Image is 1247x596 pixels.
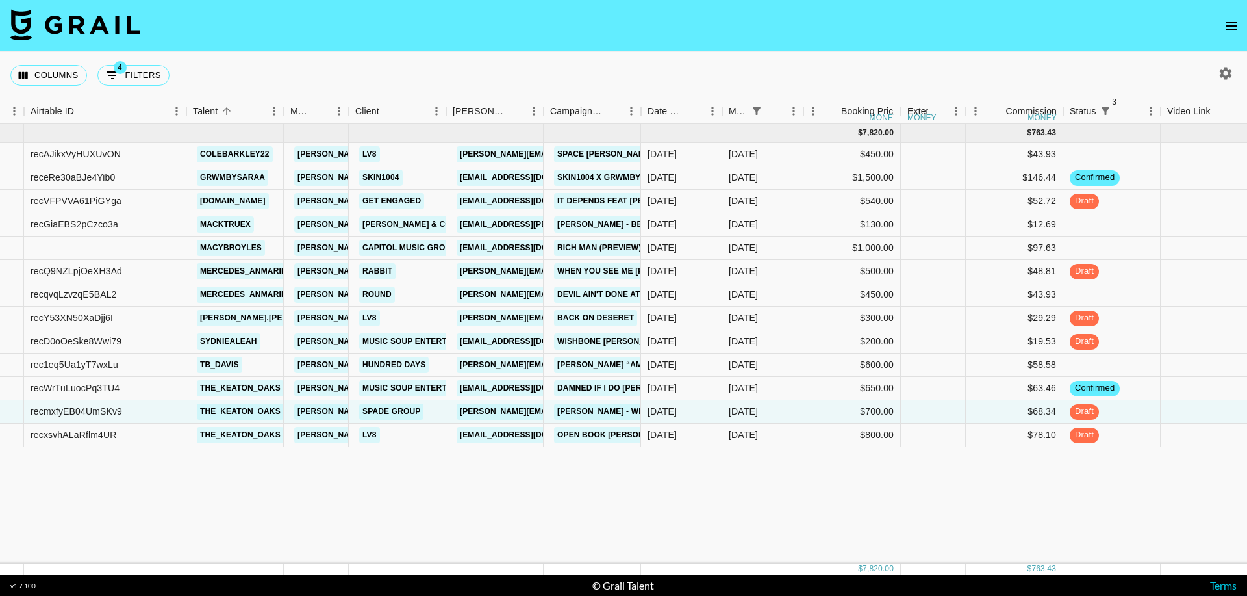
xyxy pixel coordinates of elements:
[284,99,349,124] div: Manager
[290,99,311,124] div: Manager
[359,287,395,303] a: Round
[554,404,693,420] a: [PERSON_NAME] - Whiskey Rain
[748,102,766,120] button: Show filters
[186,99,284,124] div: Talent
[554,263,705,279] a: When You See Me [PERSON_NAME]
[803,213,901,237] div: $130.00
[31,99,74,124] div: Airtable ID
[1108,96,1121,109] span: 3
[1070,99,1096,124] div: Status
[359,427,380,443] a: LV8
[766,102,784,120] button: Sort
[114,61,127,74] span: 4
[729,265,758,278] div: Aug '25
[10,9,140,40] img: Grail Talent
[1070,382,1120,395] span: confirmed
[966,101,985,121] button: Menu
[729,311,758,324] div: Aug '25
[803,400,901,424] div: $700.00
[1027,564,1032,575] div: $
[457,427,602,443] a: [EMAIL_ADDRESS][DOMAIN_NAME]
[803,143,901,166] div: $450.00
[457,263,668,279] a: [PERSON_NAME][EMAIL_ADDRESS][DOMAIN_NAME]
[294,263,506,279] a: [PERSON_NAME][EMAIL_ADDRESS][DOMAIN_NAME]
[648,428,677,441] div: 8/26/2025
[729,358,758,371] div: Aug '25
[446,99,544,124] div: Booker
[197,287,294,303] a: mercedes_anmarie_
[729,405,758,418] div: Aug '25
[1070,265,1099,278] span: draft
[966,424,1063,447] div: $78.10
[648,382,677,395] div: 7/31/2025
[554,170,698,186] a: SKIN1004 x grwmbysaraa 5 of 5
[928,102,946,120] button: Sort
[197,193,269,209] a: [DOMAIN_NAME]
[858,564,863,575] div: $
[31,171,115,184] div: receRe30aBJe4Yib0
[1070,172,1120,184] span: confirmed
[1070,406,1099,418] span: draft
[197,216,254,233] a: macktruex
[359,333,486,350] a: Music Soup Entertainment
[648,194,677,207] div: 8/28/2025
[966,400,1063,424] div: $68.34
[784,101,803,121] button: Menu
[803,330,901,354] div: $200.00
[622,101,641,121] button: Menu
[803,190,901,213] div: $540.00
[1070,429,1099,441] span: draft
[97,65,170,86] button: Show filters
[729,148,758,161] div: Aug '25
[218,102,236,120] button: Sort
[729,288,758,301] div: Aug '25
[457,216,668,233] a: [EMAIL_ADDRESS][PERSON_NAME][DOMAIN_NAME]
[524,101,544,121] button: Menu
[554,333,673,350] a: Wishbone [PERSON_NAME]
[603,102,622,120] button: Sort
[803,424,901,447] div: $800.00
[648,148,677,161] div: 8/27/2025
[10,65,87,86] button: Select columns
[1027,127,1032,138] div: $
[359,404,423,420] a: Spade Group
[197,310,339,326] a: [PERSON_NAME].[PERSON_NAME]
[359,146,380,162] a: LV8
[1070,195,1099,207] span: draft
[648,241,677,254] div: 8/29/2025
[506,102,524,120] button: Sort
[729,335,758,348] div: Aug '25
[5,101,24,121] button: Menu
[457,380,602,396] a: [EMAIL_ADDRESS][DOMAIN_NAME]
[1005,99,1057,124] div: Commission
[453,99,506,124] div: [PERSON_NAME]
[294,146,506,162] a: [PERSON_NAME][EMAIL_ADDRESS][DOMAIN_NAME]
[197,427,284,443] a: the_keaton_oaks
[31,382,120,395] div: recWrTuLuocPq3TU4
[803,260,901,283] div: $500.00
[648,288,677,301] div: 8/28/2025
[31,311,113,324] div: recY53XN50XaDjj6I
[294,357,506,373] a: [PERSON_NAME][EMAIL_ADDRESS][DOMAIN_NAME]
[803,354,901,377] div: $600.00
[554,427,678,443] a: Open Book [PERSON_NAME]
[841,99,898,124] div: Booking Price
[31,148,121,161] div: recAJikxVyHUXUvON
[349,99,446,124] div: Client
[294,193,506,209] a: [PERSON_NAME][EMAIL_ADDRESS][DOMAIN_NAME]
[1063,99,1161,124] div: Status
[197,170,268,186] a: grwmbysaraa
[1096,102,1115,120] button: Show filters
[554,310,637,326] a: Back on Deseret
[31,288,117,301] div: recqvqLzvzqE5BAL2
[31,428,116,441] div: recxsvhALaRflm4UR
[1070,312,1099,324] span: draft
[31,265,122,278] div: recQ9NZLpjOeXH3Ad
[457,333,602,350] a: [EMAIL_ADDRESS][DOMAIN_NAME]
[648,335,677,348] div: 8/26/2025
[554,193,699,209] a: It Depends feat [PERSON_NAME]
[359,216,472,233] a: [PERSON_NAME] & Co LLC
[823,102,841,120] button: Sort
[729,194,758,207] div: Aug '25
[10,582,36,590] div: v 1.7.100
